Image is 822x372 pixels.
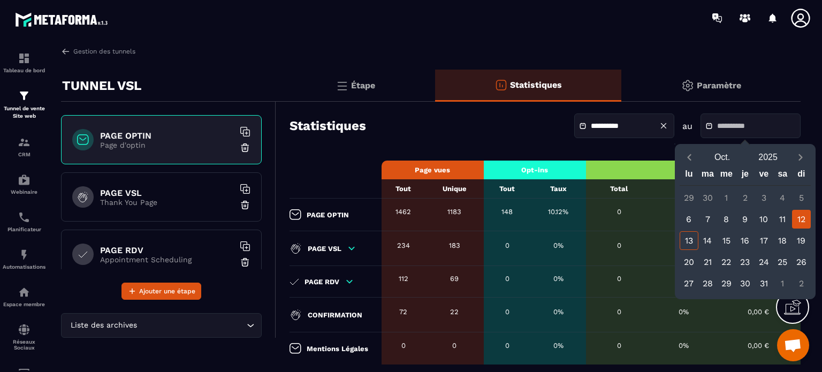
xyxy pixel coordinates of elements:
[773,274,792,293] div: 1
[3,67,45,73] p: Tableau de bord
[736,253,755,271] div: 23
[100,245,234,255] h6: PAGE RDV
[717,274,736,293] div: 29
[792,253,811,271] div: 26
[489,341,525,350] div: 0
[698,274,717,293] div: 28
[387,308,420,316] div: 72
[382,179,425,199] th: Tout
[3,240,45,278] a: automationsautomationsAutomatisations
[530,179,586,199] th: Taux
[657,308,710,316] div: 0%
[3,301,45,307] p: Espace membre
[308,245,341,253] p: PAGE VSL
[62,75,141,96] p: TUNNEL VSL
[680,166,698,185] div: lu
[3,105,45,120] p: Tunnel de vente Site web
[717,253,736,271] div: 22
[792,166,811,185] div: di
[697,80,741,90] p: Paramètre
[755,210,773,229] div: 10
[773,231,792,250] div: 18
[745,148,791,166] button: Open years overlay
[536,208,581,216] div: 10.12%
[3,203,45,240] a: schedulerschedulerPlanificateur
[591,275,647,283] div: 0
[680,231,698,250] div: 13
[3,81,45,128] a: formationformationTunnel de vente Site web
[773,253,792,271] div: 25
[489,241,525,249] div: 0
[431,308,478,316] div: 22
[698,210,717,229] div: 7
[736,188,755,207] div: 2
[792,231,811,250] div: 19
[773,210,792,229] div: 11
[18,211,31,224] img: scheduler
[755,166,773,185] div: ve
[717,166,736,185] div: me
[387,208,420,216] div: 1462
[18,136,31,149] img: formation
[586,161,801,179] th: Ventes
[755,188,773,207] div: 3
[755,231,773,250] div: 17
[494,79,507,92] img: stats-o.f719a939.svg
[736,166,755,185] div: je
[792,274,811,293] div: 2
[680,188,811,293] div: Calendar days
[61,313,262,338] div: Search for option
[18,52,31,65] img: formation
[586,179,652,199] th: Total
[240,142,250,153] img: trash
[307,345,368,353] p: Mentions Légales
[425,179,484,199] th: Unique
[3,189,45,195] p: Webinaire
[61,47,135,56] a: Gestion des tunnels
[3,128,45,165] a: formationformationCRM
[591,308,647,316] div: 0
[698,166,717,185] div: ma
[240,200,250,210] img: trash
[698,231,717,250] div: 14
[773,166,792,185] div: sa
[680,150,699,164] button: Previous month
[484,161,586,179] th: Opt-ins
[681,79,694,92] img: setting-gr.5f69749f.svg
[121,283,201,300] button: Ajouter une étape
[680,188,698,207] div: 29
[680,166,811,293] div: Calendar wrapper
[698,188,717,207] div: 30
[717,188,736,207] div: 1
[100,255,234,264] p: Appointment Scheduling
[3,44,45,81] a: formationformationTableau de bord
[3,151,45,157] p: CRM
[61,47,71,56] img: arrow
[489,308,525,316] div: 0
[591,208,647,216] div: 0
[591,241,647,249] div: 0
[698,253,717,271] div: 21
[15,10,111,29] img: logo
[3,264,45,270] p: Automatisations
[657,241,710,249] div: 0%
[3,226,45,232] p: Planificateur
[680,210,698,229] div: 6
[792,210,811,229] div: 12
[536,275,581,283] div: 0%
[18,173,31,186] img: automations
[721,308,795,316] div: 0,00 €
[755,274,773,293] div: 31
[307,211,349,219] p: PAGE OPTIN
[18,248,31,261] img: automations
[489,208,525,216] div: 148
[736,274,755,293] div: 30
[536,308,581,316] div: 0%
[139,286,195,297] span: Ajouter une étape
[717,231,736,250] div: 15
[100,141,234,149] p: Page d'optin
[290,118,366,133] h3: Statistiques
[431,275,478,283] div: 69
[100,188,234,198] h6: PAGE VSL
[387,241,420,249] div: 234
